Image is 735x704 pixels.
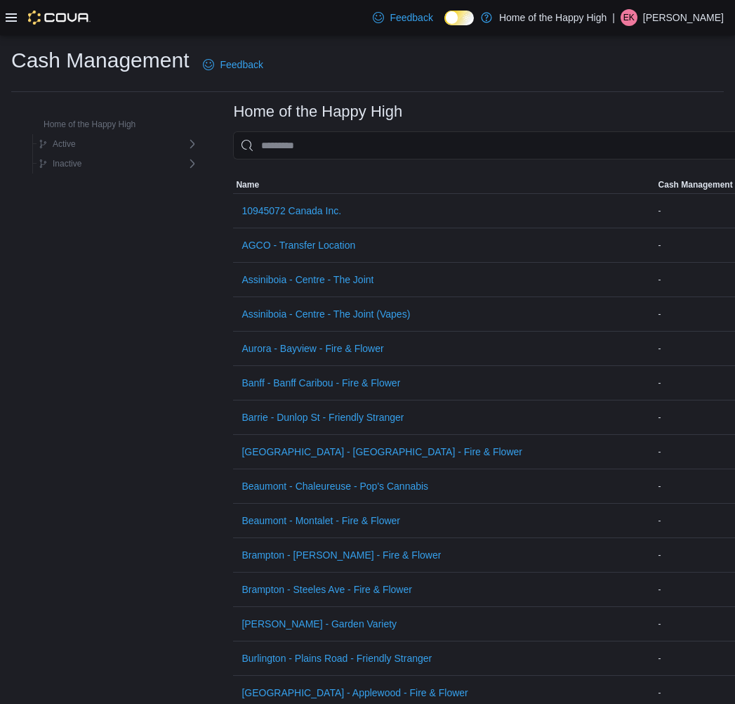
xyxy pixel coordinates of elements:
[28,11,91,25] img: Cova
[241,238,355,252] span: AGCO - Transfer Location
[220,58,263,72] span: Feedback
[241,204,341,218] span: 10945072 Canada Inc.
[241,514,400,528] span: Beaumont - Montalet - Fire & Flower
[241,445,522,459] span: [GEOGRAPHIC_DATA] - [GEOGRAPHIC_DATA] - Fire & Flower
[612,9,615,26] p: |
[236,231,361,259] button: AGCO - Transfer Location
[444,11,474,25] input: Dark Mode
[241,273,373,287] span: Assiniboia - Centre - The Joint
[241,376,400,390] span: Banff - Banff Caribou - Fire & Flower
[236,179,259,190] span: Name
[11,46,189,74] h1: Cash Management
[236,369,406,397] button: Banff - Banff Caribou - Fire & Flower
[241,479,428,493] span: Beaumont - Chaleureuse - Pop's Cannabis
[233,176,655,193] button: Name
[53,138,76,150] span: Active
[236,610,402,638] button: [PERSON_NAME] - Garden Variety
[236,438,528,466] button: [GEOGRAPHIC_DATA] - [GEOGRAPHIC_DATA] - Fire & Flower
[236,575,418,604] button: Brampton - Steeles Ave - Fire & Flower
[236,300,416,328] button: Assiniboia - Centre - The Joint (Vapes)
[241,686,468,700] span: [GEOGRAPHIC_DATA] - Applewood - Fire & Flower
[241,307,410,321] span: Assiniboia - Centre - The Joint (Vapes)
[658,179,733,190] span: Cash Management
[241,651,432,665] span: Burlington - Plains Road - Friendly Stranger
[390,11,432,25] span: Feedback
[44,119,135,130] span: Home of the Happy High
[33,155,87,172] button: Inactive
[643,9,724,26] p: [PERSON_NAME]
[241,410,404,424] span: Barrie - Dunlop St - Friendly Stranger
[241,548,441,562] span: Brampton - [PERSON_NAME] - Fire & Flower
[236,541,446,569] button: Brampton - [PERSON_NAME] - Fire & Flower
[53,158,81,169] span: Inactive
[241,582,412,597] span: Brampton - Steeles Ave - Fire & Flower
[236,472,434,500] button: Beaumont - Chaleureuse - Pop's Cannabis
[24,116,141,133] button: Home of the Happy High
[241,341,383,356] span: Aurora - Bayview - Fire & Flower
[236,197,347,225] button: 10945072 Canada Inc.
[236,644,437,672] button: Burlington - Plains Road - Friendly Stranger
[621,9,637,26] div: Emily Krizanic-Evenden
[236,507,406,535] button: Beaumont - Montalet - Fire & Flower
[197,51,268,79] a: Feedback
[33,136,81,152] button: Active
[623,9,635,26] span: EK
[241,617,397,631] span: [PERSON_NAME] - Garden Variety
[236,403,409,431] button: Barrie - Dunlop St - Friendly Stranger
[233,103,402,120] h3: Home of the Happy High
[367,4,438,32] a: Feedback
[236,266,379,294] button: Assiniboia - Centre - The Joint
[499,9,607,26] p: Home of the Happy High
[236,334,389,363] button: Aurora - Bayview - Fire & Flower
